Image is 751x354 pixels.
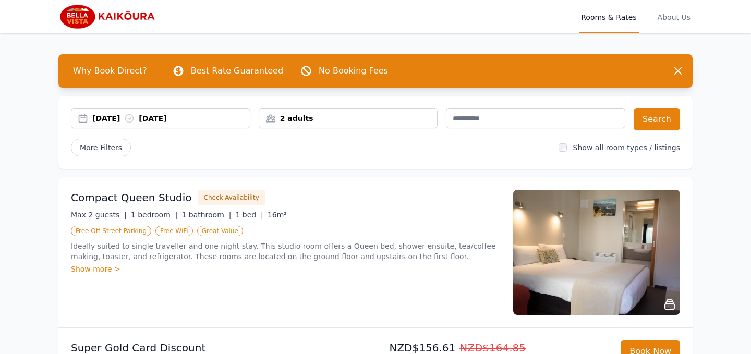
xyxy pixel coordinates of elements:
p: Best Rate Guaranteed [191,65,283,77]
span: 16m² [268,211,287,219]
span: Great Value [197,226,243,236]
span: Free Off-Street Parking [71,226,151,236]
span: More Filters [71,139,131,156]
span: Max 2 guests | [71,211,127,219]
span: 1 bed | [235,211,263,219]
div: [DATE] [DATE] [92,113,250,124]
span: Free WiFi [155,226,193,236]
div: Show more > [71,264,501,274]
span: NZD$164.85 [459,341,526,354]
p: Ideally suited to single traveller and one night stay. This studio room offers a Queen bed, showe... [71,241,501,262]
span: 1 bathroom | [181,211,231,219]
button: Check Availability [198,190,265,205]
button: Search [634,108,680,130]
span: Why Book Direct? [65,60,155,81]
p: No Booking Fees [319,65,388,77]
span: 1 bedroom | [131,211,178,219]
img: Bella Vista Kaikoura [58,4,159,29]
h3: Compact Queen Studio [71,190,192,205]
div: 2 adults [259,113,438,124]
label: Show all room types / listings [573,143,680,152]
